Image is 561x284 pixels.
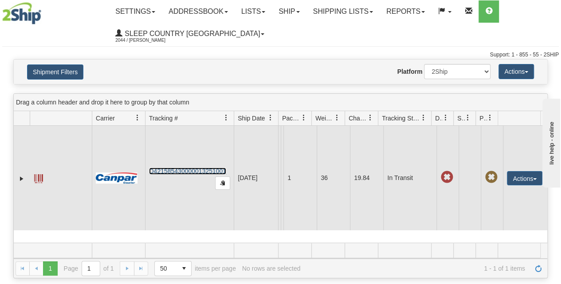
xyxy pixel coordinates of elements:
td: 19.84 [350,126,383,230]
span: 2044 / [PERSON_NAME] [115,36,182,45]
span: Pickup Status [479,114,487,123]
span: Sleep Country [GEOGRAPHIC_DATA] [122,30,260,37]
td: 36 [317,126,350,230]
a: Carrier filter column settings [130,110,145,125]
button: Copy to clipboard [215,176,230,190]
a: Sleep Country [GEOGRAPHIC_DATA] 2044 / [PERSON_NAME] [109,23,271,45]
a: Ship Date filter column settings [263,110,278,125]
a: Label [34,170,43,184]
a: D421585430000013251001 [149,168,226,175]
a: Packages filter column settings [296,110,311,125]
span: Carrier [96,114,115,123]
a: Tracking Status filter column settings [416,110,431,125]
img: 14 - Canpar [96,172,137,184]
span: Packages [282,114,301,123]
a: Pickup Status filter column settings [483,110,498,125]
span: Tracking Status [382,114,420,123]
span: Pickup Not Assigned [485,171,497,184]
a: Refresh [531,261,545,276]
td: [PERSON_NAME] [PERSON_NAME] CA QC [PERSON_NAME] J0P 1P0 [281,126,283,230]
button: Actions [498,64,534,79]
a: Shipment Issues filter column settings [460,110,475,125]
span: Late [440,171,453,184]
div: Support: 1 - 855 - 55 - 2SHIP [2,51,559,59]
span: Page of 1 [64,261,114,276]
img: logo2044.jpg [2,2,41,24]
span: 1 - 1 of 1 items [306,265,525,272]
label: Platform [397,67,423,76]
span: Tracking # [149,114,178,123]
a: Expand [17,174,26,183]
span: Delivery Status [435,114,443,123]
div: No rows are selected [242,265,301,272]
td: Sleep Country [GEOGRAPHIC_DATA] Shipping department [GEOGRAPHIC_DATA] [GEOGRAPHIC_DATA] [GEOGRAPH... [278,126,281,230]
a: Lists [235,0,272,23]
a: Ship [272,0,306,23]
iframe: chat widget [541,96,560,187]
a: Charge filter column settings [363,110,378,125]
a: Shipping lists [306,0,380,23]
td: [DATE] [234,126,278,230]
span: Charge [349,114,367,123]
span: Ship Date [238,114,265,123]
a: Tracking # filter column settings [219,110,234,125]
td: In Transit [383,126,436,230]
span: items per page [154,261,236,276]
a: Settings [109,0,162,23]
a: Weight filter column settings [330,110,345,125]
button: Shipment Filters [27,64,83,80]
span: Page sizes drop down [154,261,192,276]
span: select [177,261,191,276]
a: Reports [380,0,432,23]
div: grid grouping header [14,94,547,111]
a: Delivery Status filter column settings [438,110,453,125]
div: live help - online [7,8,82,14]
span: Weight [315,114,334,123]
span: 50 [160,264,172,273]
input: Page 1 [82,261,100,276]
td: 1 [283,126,317,230]
button: Actions [507,171,542,185]
span: Shipment Issues [457,114,465,123]
a: Addressbook [162,0,235,23]
span: Page 1 [43,261,57,276]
